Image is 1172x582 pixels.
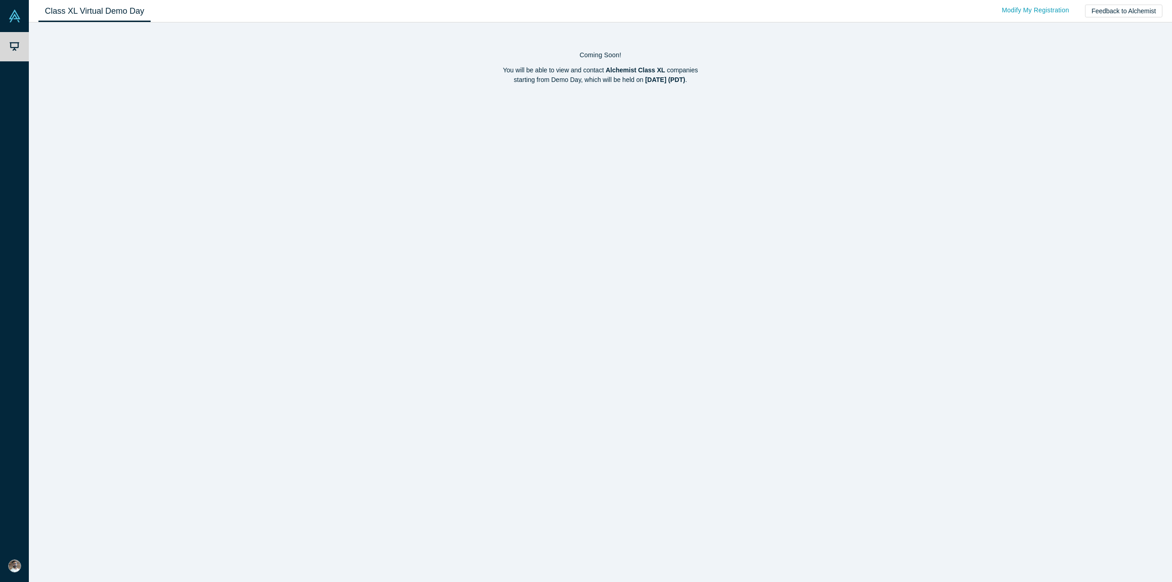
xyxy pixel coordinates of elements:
a: Modify My Registration [992,2,1079,18]
img: Nilesh Maheshwari's Account [8,560,21,572]
img: Alchemist Vault Logo [8,10,21,22]
p: You will be able to view and contact companies starting from Demo Day, which will be held on . [38,65,1162,85]
strong: Alchemist Class XL [606,66,665,74]
h4: Coming Soon! [38,51,1162,59]
a: Class XL Virtual Demo Day [38,0,151,22]
strong: [DATE] (PDT) [645,76,685,83]
button: Feedback to Alchemist [1085,5,1162,17]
